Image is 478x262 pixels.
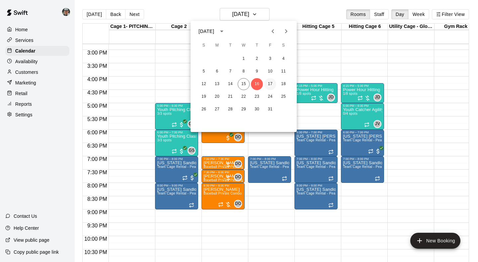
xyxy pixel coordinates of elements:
[198,39,210,52] span: Sunday
[251,39,263,52] span: Thursday
[211,78,223,90] button: 13
[198,103,210,115] button: 26
[278,53,289,65] button: 4
[251,53,263,65] button: 2
[264,103,276,115] button: 31
[264,78,276,90] button: 17
[198,65,210,77] button: 5
[264,53,276,65] button: 3
[211,91,223,103] button: 20
[238,103,250,115] button: 29
[266,25,279,38] button: Previous month
[264,65,276,77] button: 10
[238,78,250,90] button: 15
[224,103,236,115] button: 28
[238,91,250,103] button: 22
[238,39,250,52] span: Wednesday
[278,78,289,90] button: 18
[199,28,214,35] div: [DATE]
[238,65,250,77] button: 8
[224,39,236,52] span: Tuesday
[278,65,289,77] button: 11
[224,91,236,103] button: 21
[278,91,289,103] button: 25
[251,91,263,103] button: 23
[198,78,210,90] button: 12
[224,65,236,77] button: 7
[211,103,223,115] button: 27
[216,26,227,37] button: calendar view is open, switch to year view
[211,39,223,52] span: Monday
[264,91,276,103] button: 24
[251,78,263,90] button: 16
[198,91,210,103] button: 19
[278,39,289,52] span: Saturday
[224,78,236,90] button: 14
[251,65,263,77] button: 9
[251,103,263,115] button: 30
[264,39,276,52] span: Friday
[279,25,293,38] button: Next month
[211,65,223,77] button: 6
[238,53,250,65] button: 1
